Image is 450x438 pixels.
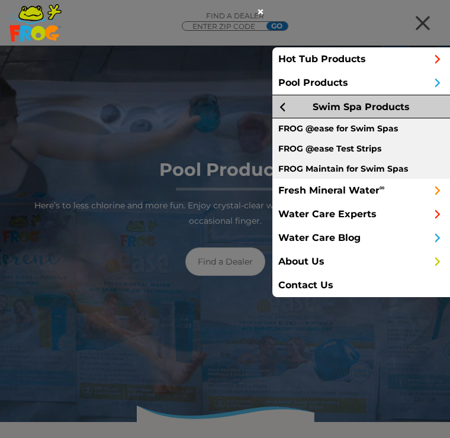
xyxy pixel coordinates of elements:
[272,118,450,139] a: FROG @ease for Swim Spas
[272,226,450,250] a: Water Care Blog
[272,159,450,179] a: FROG Maintain for Swim Spas
[272,71,450,95] a: Pool Products
[272,139,450,159] a: FROG @ease Test Strips
[272,95,450,118] a: Swim Spa Products
[272,250,450,273] a: About Us
[272,273,450,297] a: Contact Us
[380,183,385,192] sup: ∞
[272,202,450,226] a: Water Care Experts
[272,47,450,71] a: Hot Tub Products
[272,179,450,202] a: Fresh Mineral Water∞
